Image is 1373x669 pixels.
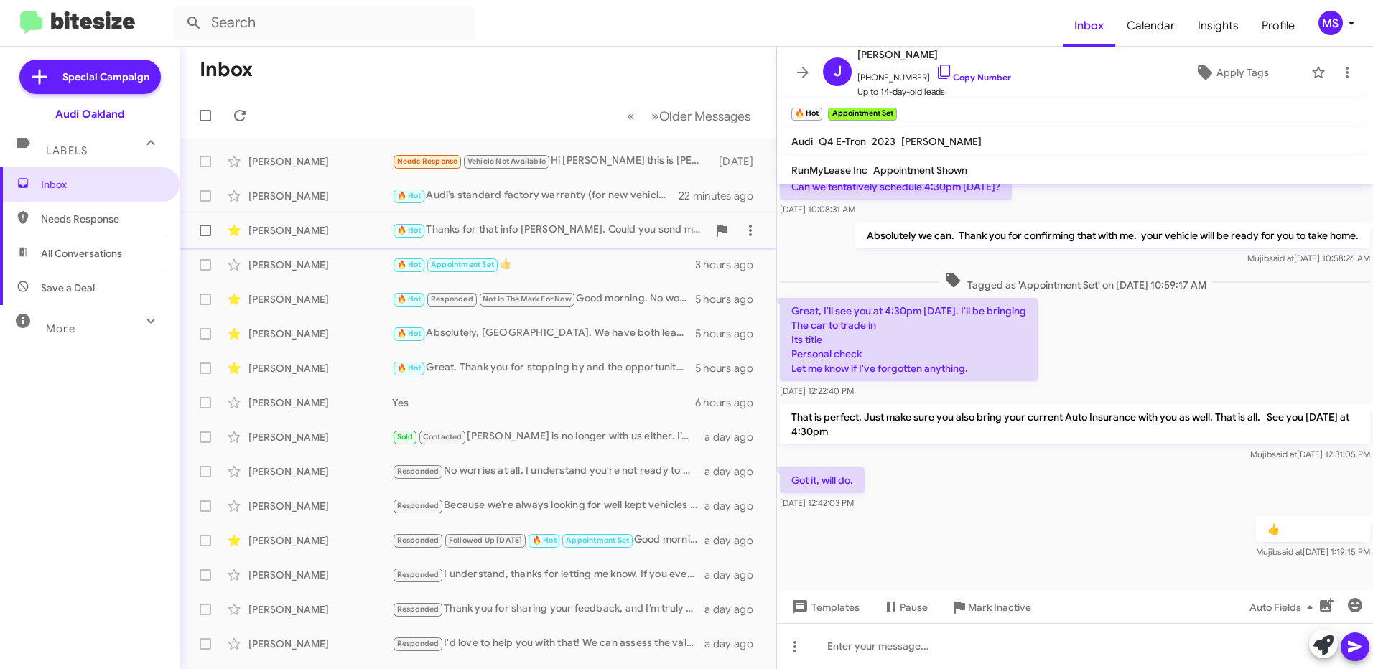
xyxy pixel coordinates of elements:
[248,327,392,341] div: [PERSON_NAME]
[819,135,866,148] span: Q4 E-Tron
[397,329,422,338] span: 🔥 Hot
[392,291,695,307] div: Good morning. No worries at all, I understand you're not ready to move forward just yet. I'm here...
[397,467,439,476] span: Responded
[397,294,422,304] span: 🔥 Hot
[1158,60,1304,85] button: Apply Tags
[780,404,1370,444] p: That is perfect, Just make sure you also bring your current Auto Insurance with you as well. That...
[392,497,704,514] div: Because we’re always looking for well kept vehicles like yours to offer our customers, and pre-ow...
[397,535,439,545] span: Responded
[397,639,439,648] span: Responded
[423,432,462,441] span: Contacted
[1115,5,1186,47] span: Calendar
[392,635,704,652] div: I'd love to help you with that! We can assess the value of your E-Tron during a visit. Would you ...
[1186,5,1250,47] a: Insights
[248,637,392,651] div: [PERSON_NAME]
[248,223,392,238] div: [PERSON_NAME]
[248,396,392,410] div: [PERSON_NAME]
[788,594,860,620] span: Templates
[397,363,422,373] span: 🔥 Hot
[618,101,643,131] button: Previous
[1256,516,1370,542] p: 👍
[1277,546,1303,557] span: said at
[397,156,458,166] span: Needs Response
[1250,5,1306,47] a: Profile
[834,60,842,83] span: J
[1272,449,1297,459] span: said at
[431,294,473,304] span: Responded
[248,258,392,272] div: [PERSON_NAME]
[248,533,392,548] div: [PERSON_NAME]
[871,594,939,620] button: Pause
[397,570,439,579] span: Responded
[936,72,1011,83] a: Copy Number
[532,535,557,545] span: 🔥 Hot
[712,154,765,169] div: [DATE]
[392,463,704,479] div: No worries at all, I understand you're not ready to move forward just yet. I'm here if you need a...
[483,294,572,304] span: Not In The Mark For Now
[566,535,629,545] span: Appointment Set
[397,501,439,510] span: Responded
[679,189,765,203] div: 22 minutes ago
[55,107,124,121] div: Audi Oakland
[46,144,88,157] span: Labels
[780,204,855,215] span: [DATE] 10:08:31 AM
[62,70,149,84] span: Special Campaign
[392,187,679,204] div: Audi’s standard factory warranty (for new vehicles) is 4 years or 50,000 miles, whichever comes f...
[248,189,392,203] div: [PERSON_NAME]
[873,164,967,177] span: Appointment Shown
[704,533,765,548] div: a day ago
[392,360,695,376] div: Great, Thank you for stopping by and the opportunity. When is best time for you to come by again?
[857,85,1011,99] span: Up to 14-day-old leads
[1250,449,1370,459] span: Mujib [DATE] 12:31:05 PM
[857,63,1011,85] span: [PHONE_NUMBER]
[704,568,765,582] div: a day ago
[248,499,392,513] div: [PERSON_NAME]
[695,361,765,375] div: 5 hours ago
[431,260,494,269] span: Appointment Set
[200,58,253,81] h1: Inbox
[248,464,392,479] div: [PERSON_NAME]
[704,430,765,444] div: a day ago
[1256,546,1370,557] span: Mujib [DATE] 1:19:15 PM
[1063,5,1115,47] a: Inbox
[857,46,1011,63] span: [PERSON_NAME]
[1269,253,1294,263] span: said at
[901,135,982,148] span: [PERSON_NAME]
[248,430,392,444] div: [PERSON_NAME]
[695,396,765,410] div: 6 hours ago
[651,107,659,125] span: »
[704,637,765,651] div: a day ago
[248,361,392,375] div: [PERSON_NAME]
[248,568,392,582] div: [PERSON_NAME]
[248,602,392,617] div: [PERSON_NAME]
[392,429,704,445] div: [PERSON_NAME] is no longer with us either. I’m [PERSON_NAME], I’d be happy to personally assist y...
[46,322,75,335] span: More
[41,281,95,295] span: Save a Deal
[41,246,122,261] span: All Conversations
[392,532,704,548] div: Good morning [PERSON_NAME], hope all is well. My apologies for the delayed reply as I was not in ...
[695,292,765,307] div: 5 hours ago
[392,396,695,410] div: Yes
[695,327,765,341] div: 5 hours ago
[791,108,822,121] small: 🔥 Hot
[780,497,854,508] span: [DATE] 12:42:03 PM
[619,101,759,131] nav: Page navigation example
[791,164,867,177] span: RunMyLease Inc
[828,108,896,121] small: Appointment Set
[392,566,704,583] div: I understand, thanks for letting me know. If you ever change your mind or want to explore an offe...
[397,604,439,614] span: Responded
[19,60,161,94] a: Special Campaign
[41,177,163,192] span: Inbox
[392,153,712,169] div: Hi [PERSON_NAME] this is [PERSON_NAME], General Manager at Audi [GEOGRAPHIC_DATA]. I saw you conn...
[627,107,635,125] span: «
[695,258,765,272] div: 3 hours ago
[41,212,163,226] span: Needs Response
[174,6,475,40] input: Search
[397,260,422,269] span: 🔥 Hot
[449,535,523,545] span: Followed Up [DATE]
[392,256,695,273] div: 👍
[704,464,765,479] div: a day ago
